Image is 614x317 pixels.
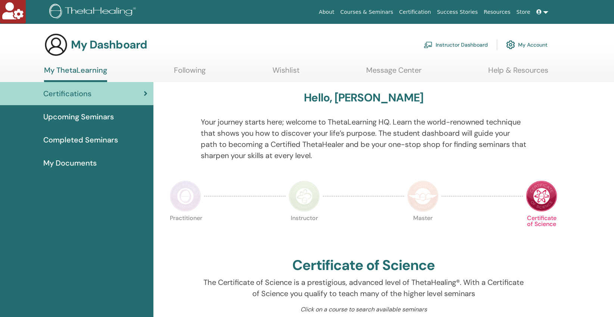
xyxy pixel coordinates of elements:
p: Your journey starts here; welcome to ThetaLearning HQ. Learn the world-renowned technique that sh... [201,116,527,161]
img: logo.png [49,4,138,21]
span: My Documents [43,157,97,169]
a: Courses & Seminars [337,5,396,19]
p: Certificate of Science [526,215,557,247]
img: cog.svg [506,38,515,51]
h3: Hello, [PERSON_NAME] [304,91,423,104]
a: Resources [481,5,514,19]
span: Upcoming Seminars [43,111,114,122]
p: Practitioner [170,215,201,247]
a: Certification [396,5,434,19]
a: My Account [506,37,548,53]
a: Message Center [366,66,421,80]
h2: Certificate of Science [292,257,435,274]
img: Instructor [289,181,320,212]
p: Master [407,215,439,247]
a: Following [174,66,206,80]
img: Certificate of Science [526,181,557,212]
a: My ThetaLearning [44,66,107,82]
img: Master [407,181,439,212]
span: Completed Seminars [43,134,118,145]
h3: My Dashboard [71,38,147,51]
p: The Certificate of Science is a prestigious, advanced level of ThetaHealing®. With a Certificate ... [201,277,527,299]
img: generic-user-icon.jpg [44,33,68,57]
a: Wishlist [272,66,300,80]
span: Certifications [43,88,91,99]
p: Click on a course to search available seminars [201,305,527,314]
img: chalkboard-teacher.svg [424,41,433,48]
p: Instructor [289,215,320,247]
a: Help & Resources [488,66,548,80]
a: About [316,5,337,19]
img: Practitioner [170,181,201,212]
a: Instructor Dashboard [424,37,488,53]
a: Store [514,5,533,19]
a: Success Stories [434,5,481,19]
